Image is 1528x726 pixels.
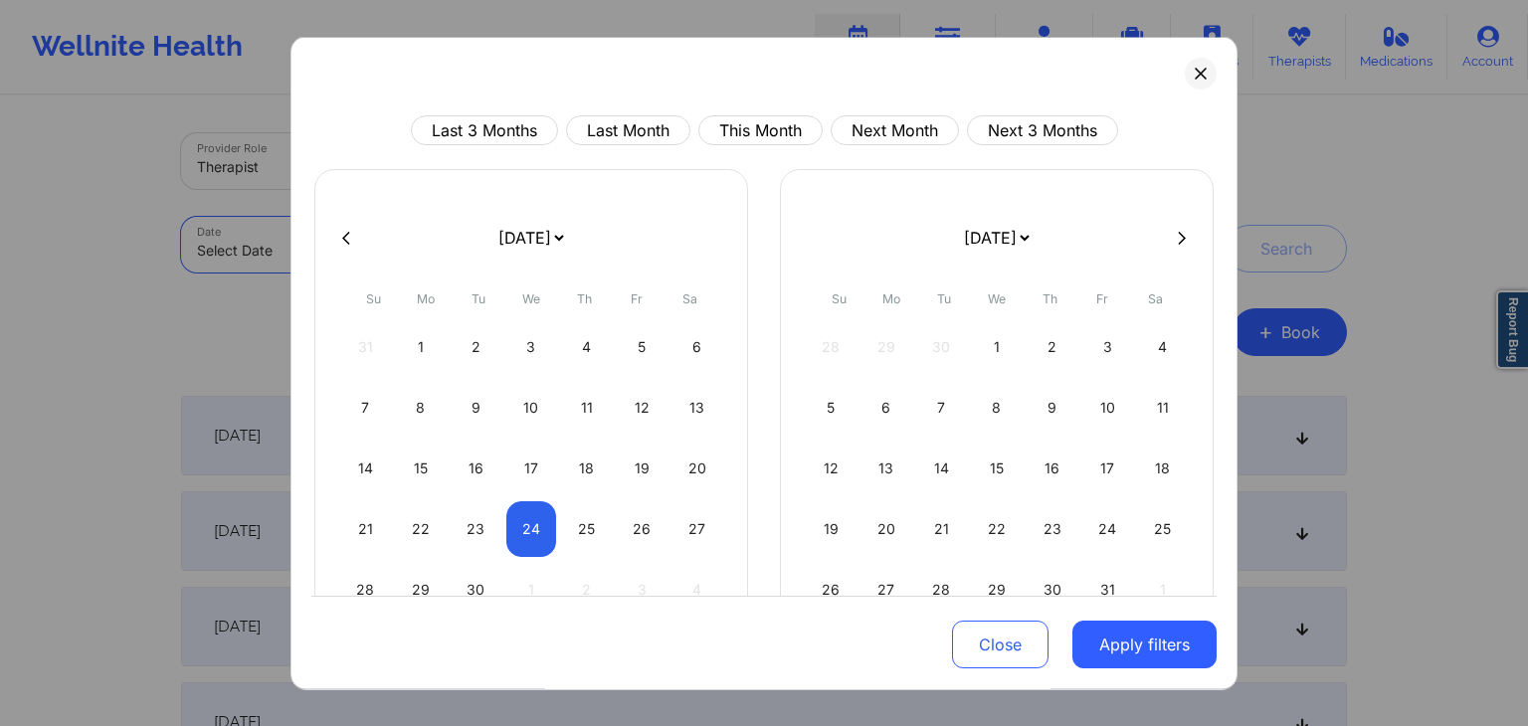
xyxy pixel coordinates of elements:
[1027,501,1077,557] div: Thu Oct 23 2025
[451,319,501,375] div: Tue Sep 02 2025
[617,380,668,436] div: Fri Sep 12 2025
[1027,562,1077,618] div: Thu Oct 30 2025
[1027,319,1077,375] div: Thu Oct 02 2025
[916,501,967,557] div: Tue Oct 21 2025
[972,562,1023,618] div: Wed Oct 29 2025
[1027,380,1077,436] div: Thu Oct 09 2025
[1137,380,1188,436] div: Sat Oct 11 2025
[916,562,967,618] div: Tue Oct 28 2025
[916,441,967,496] div: Tue Oct 14 2025
[972,441,1023,496] div: Wed Oct 15 2025
[967,115,1118,145] button: Next 3 Months
[882,291,900,306] abbr: Monday
[952,622,1049,669] button: Close
[1082,319,1133,375] div: Fri Oct 03 2025
[1082,501,1133,557] div: Fri Oct 24 2025
[972,319,1023,375] div: Wed Oct 01 2025
[671,380,722,436] div: Sat Sep 13 2025
[396,319,447,375] div: Mon Sep 01 2025
[506,380,557,436] div: Wed Sep 10 2025
[832,291,847,306] abbr: Sunday
[561,380,612,436] div: Thu Sep 11 2025
[561,501,612,557] div: Thu Sep 25 2025
[916,380,967,436] div: Tue Oct 07 2025
[806,380,857,436] div: Sun Oct 05 2025
[1043,291,1057,306] abbr: Thursday
[522,291,540,306] abbr: Wednesday
[472,291,485,306] abbr: Tuesday
[506,501,557,557] div: Wed Sep 24 2025
[1082,380,1133,436] div: Fri Oct 10 2025
[561,319,612,375] div: Thu Sep 04 2025
[1072,622,1217,669] button: Apply filters
[396,441,447,496] div: Mon Sep 15 2025
[972,380,1023,436] div: Wed Oct 08 2025
[617,441,668,496] div: Fri Sep 19 2025
[396,380,447,436] div: Mon Sep 08 2025
[340,441,391,496] div: Sun Sep 14 2025
[1027,441,1077,496] div: Thu Oct 16 2025
[631,291,643,306] abbr: Friday
[340,562,391,618] div: Sun Sep 28 2025
[617,319,668,375] div: Fri Sep 05 2025
[988,291,1006,306] abbr: Wednesday
[1137,441,1188,496] div: Sat Oct 18 2025
[1082,562,1133,618] div: Fri Oct 31 2025
[411,115,558,145] button: Last 3 Months
[506,319,557,375] div: Wed Sep 03 2025
[451,441,501,496] div: Tue Sep 16 2025
[340,380,391,436] div: Sun Sep 07 2025
[698,115,823,145] button: This Month
[396,501,447,557] div: Mon Sep 22 2025
[861,380,912,436] div: Mon Oct 06 2025
[806,562,857,618] div: Sun Oct 26 2025
[937,291,951,306] abbr: Tuesday
[861,562,912,618] div: Mon Oct 27 2025
[566,115,690,145] button: Last Month
[577,291,592,306] abbr: Thursday
[671,319,722,375] div: Sat Sep 06 2025
[671,501,722,557] div: Sat Sep 27 2025
[972,501,1023,557] div: Wed Oct 22 2025
[671,441,722,496] div: Sat Sep 20 2025
[806,501,857,557] div: Sun Oct 19 2025
[1096,291,1108,306] abbr: Friday
[1137,319,1188,375] div: Sat Oct 04 2025
[1148,291,1163,306] abbr: Saturday
[806,441,857,496] div: Sun Oct 12 2025
[396,562,447,618] div: Mon Sep 29 2025
[861,441,912,496] div: Mon Oct 13 2025
[366,291,381,306] abbr: Sunday
[417,291,435,306] abbr: Monday
[451,380,501,436] div: Tue Sep 09 2025
[506,441,557,496] div: Wed Sep 17 2025
[1137,501,1188,557] div: Sat Oct 25 2025
[451,562,501,618] div: Tue Sep 30 2025
[831,115,959,145] button: Next Month
[451,501,501,557] div: Tue Sep 23 2025
[617,501,668,557] div: Fri Sep 26 2025
[1082,441,1133,496] div: Fri Oct 17 2025
[861,501,912,557] div: Mon Oct 20 2025
[561,441,612,496] div: Thu Sep 18 2025
[340,501,391,557] div: Sun Sep 21 2025
[682,291,697,306] abbr: Saturday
